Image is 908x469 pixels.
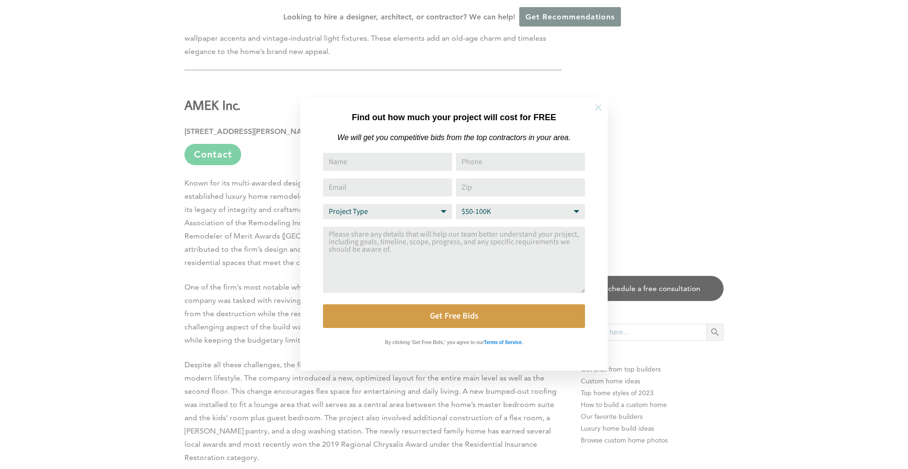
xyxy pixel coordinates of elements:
[484,340,522,345] strong: Terms of Service
[522,340,523,345] strong: .
[456,178,585,196] input: Zip
[352,113,556,122] strong: Find out how much your project will cost for FREE
[385,340,484,345] strong: By clicking 'Get Free Bids,' you agree to our
[484,337,522,345] a: Terms of Service
[582,91,615,124] button: Close
[456,204,585,219] select: Budget Range
[323,178,452,196] input: Email Address
[337,133,570,142] em: We will get you competitive bids from the top contractors in your area.
[323,153,452,171] input: Name
[456,153,585,171] input: Phone
[323,227,585,293] textarea: Comment or Message
[323,204,452,219] select: Project Type
[323,304,585,328] button: Get Free Bids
